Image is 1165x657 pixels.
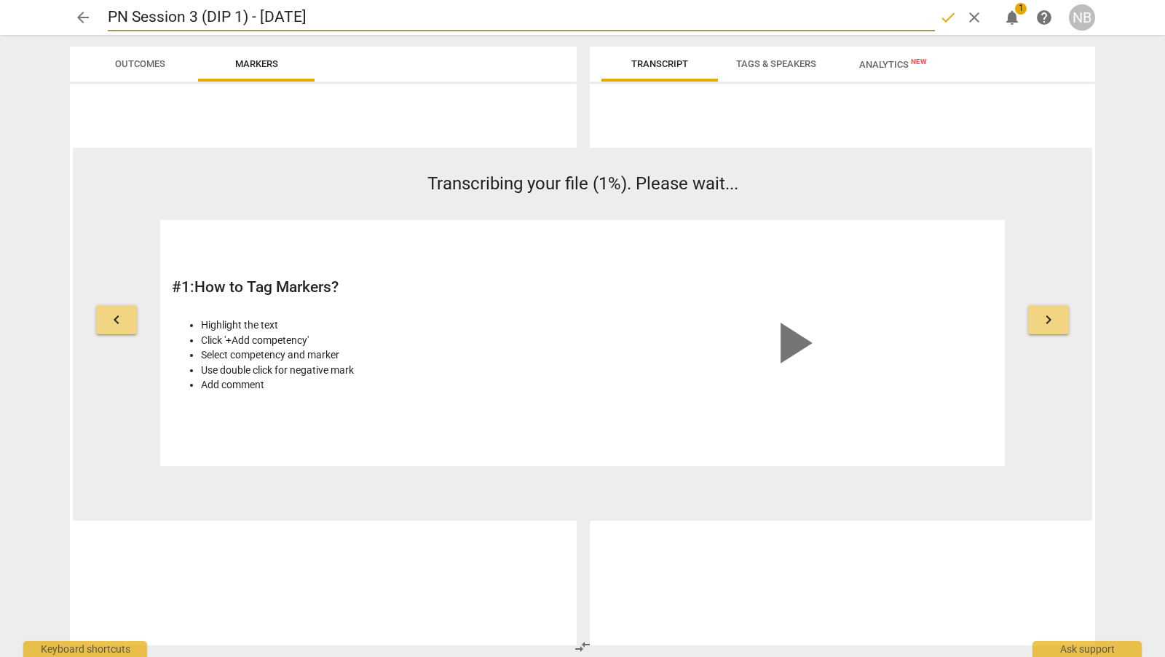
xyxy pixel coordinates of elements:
[1032,641,1142,657] div: Ask support
[859,59,927,70] span: Analytics
[1040,311,1057,328] span: keyboard_arrow_right
[1069,4,1095,31] button: NB
[201,318,574,333] li: Highlight the text
[736,58,816,69] span: Tags & Speakers
[999,4,1025,31] button: Notifications
[201,377,574,393] li: Add comment
[201,333,574,348] li: Click '+Add competency'
[965,9,983,26] span: clear
[1031,4,1057,31] a: Help
[23,641,147,657] div: Keyboard shortcuts
[108,4,935,31] input: Title
[1003,9,1021,26] span: notifications
[74,9,92,26] span: arrow_back
[201,363,574,378] li: Use double click for negative mark
[1015,3,1027,15] span: 1
[631,58,688,69] span: Transcript
[574,638,591,656] span: compare_arrows
[427,173,738,194] span: Transcribing your file (1%). Please wait...
[201,347,574,363] li: Select competency and marker
[1035,9,1053,26] span: help
[108,311,125,328] span: keyboard_arrow_left
[757,308,827,378] span: play_arrow
[172,278,574,296] h2: # 1 : How to Tag Markers?
[911,58,927,66] span: New
[235,58,278,69] span: Markers
[115,58,165,69] span: Outcomes
[939,9,957,26] span: done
